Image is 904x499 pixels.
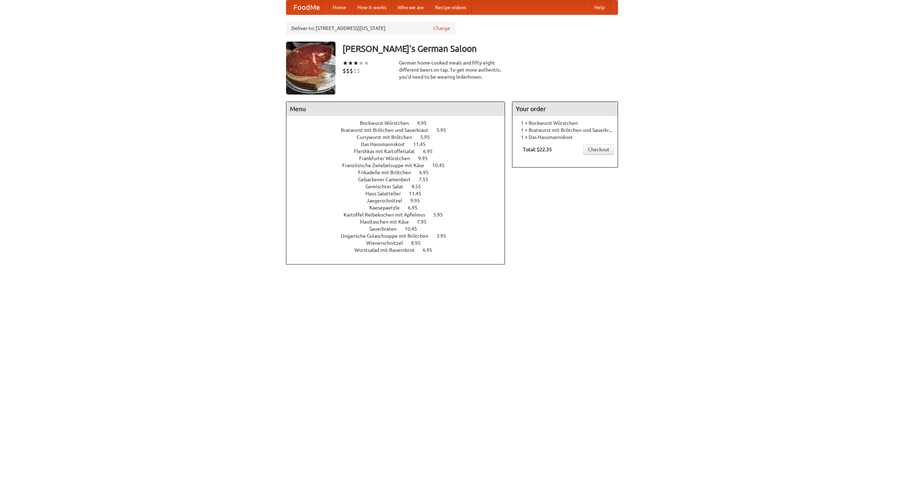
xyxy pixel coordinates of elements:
li: $ [343,67,346,75]
span: 7.95 [417,219,434,225]
span: Das Hausmannskost [361,141,412,147]
h4: Your order [512,102,618,116]
span: 6.95 [419,170,436,175]
span: 10.45 [432,163,452,168]
a: How it works [352,0,392,14]
span: 11.45 [409,191,428,196]
li: ★ [348,59,353,67]
a: Maultaschen mit Käse 7.95 [360,219,440,225]
a: Bratwurst mit Brötchen und Sauerkraut 5.95 [341,127,459,133]
span: Bratwurst mit Brötchen und Sauerkraut [341,127,435,133]
span: 4.95 [417,120,434,126]
span: Haus Salatteller [365,191,408,196]
li: 1 × Bratwurst mit Brötchen und Sauerkraut [516,127,614,134]
span: 7.55 [419,177,435,182]
a: Fleishkas mit Kartoffelsalat 6.95 [354,148,446,154]
span: 9.95 [410,198,427,203]
span: 5.95 [420,134,437,140]
li: $ [357,67,360,75]
a: Kartoffel Reibekuchen mit Apfelmus 5.95 [344,212,456,218]
a: Gemischter Salat 4.55 [365,184,434,189]
b: Total: $22.35 [523,147,552,152]
a: Jaegerschnitzel 9.95 [367,198,433,203]
span: Currywurst mit Brötchen [357,134,419,140]
a: Currywurst mit Brötchen 5.95 [357,134,443,140]
a: Haus Salatteller 11.45 [365,191,434,196]
a: Checkout [583,144,614,155]
span: Gebackener Camenbert [358,177,418,182]
a: Frankfurter Würstchen 9.95 [359,156,441,161]
a: Bockwurst Würstchen 4.95 [360,120,440,126]
span: Bockwurst Würstchen [360,120,416,126]
a: Das Hausmannskost 11.45 [361,141,439,147]
span: Ungarische Gulaschsuppe mit Brötchen [341,233,435,239]
a: FoodMe [286,0,327,14]
span: Frankfurter Würstchen [359,156,417,161]
span: 6.95 [408,205,424,211]
span: 11.45 [413,141,433,147]
li: ★ [358,59,364,67]
span: Französische Zwiebelsuppe mit Käse [342,163,431,168]
a: Change [433,25,450,32]
a: Who we are [392,0,429,14]
span: Maultaschen mit Käse [360,219,416,225]
a: Wienerschnitzel 8.95 [366,240,434,246]
li: $ [353,67,357,75]
li: ★ [364,59,369,67]
a: Französische Zwiebelsuppe mit Käse 10.45 [342,163,458,168]
li: 1 × Bockwurst Würstchen [516,120,614,127]
li: ★ [343,59,348,67]
span: Fleishkas mit Kartoffelsalat [354,148,422,154]
a: Home [327,0,352,14]
span: 5.95 [436,127,453,133]
a: Help [589,0,611,14]
span: Frikadelle mit Brötchen [358,170,418,175]
span: 5.95 [433,212,450,218]
span: 8.95 [411,240,428,246]
li: 1 × Das Hausmannskost [516,134,614,141]
h4: Menu [286,102,505,116]
div: German home-cooked meals and fifty-eight different beers on tap. To get more authentic, you'd nee... [399,59,505,80]
span: 6.95 [423,148,440,154]
span: Kaesepaetzle [369,205,407,211]
li: ★ [353,59,358,67]
span: Jaegerschnitzel [367,198,409,203]
span: 4.55 [411,184,428,189]
span: 6.95 [423,247,439,253]
span: Gemischter Salat [365,184,410,189]
img: angular.jpg [286,42,335,95]
a: Gebackener Camenbert 7.55 [358,177,441,182]
a: Frikadelle mit Brötchen 6.95 [358,170,442,175]
li: $ [346,67,350,75]
li: $ [350,67,353,75]
span: 10.45 [405,226,424,232]
span: Wurstsalad mit Bauernbrot [355,247,422,253]
a: Ungarische Gulaschsuppe mit Brötchen 3.95 [341,233,459,239]
span: Kartoffel Reibekuchen mit Apfelmus [344,212,432,218]
span: Wienerschnitzel [366,240,410,246]
span: 3.95 [436,233,453,239]
div: Deliver to: [STREET_ADDRESS][US_STATE] [286,22,456,35]
span: 9.95 [418,156,435,161]
a: Sauerbraten 10.45 [369,226,430,232]
a: Wurstsalad mit Bauernbrot 6.95 [355,247,445,253]
a: Recipe videos [429,0,472,14]
h3: [PERSON_NAME]'s German Saloon [343,42,618,56]
a: Kaesepaetzle 6.95 [369,205,430,211]
span: Sauerbraten [369,226,404,232]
